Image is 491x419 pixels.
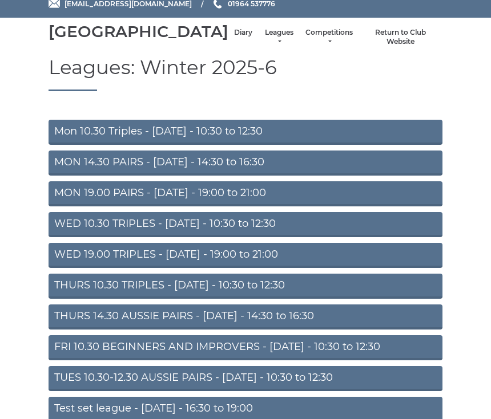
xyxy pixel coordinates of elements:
[49,213,442,238] a: WED 10.30 TRIPLES - [DATE] - 10:30 to 12:30
[49,274,442,299] a: THURS 10.30 TRIPLES - [DATE] - 10:30 to 12:30
[49,182,442,207] a: MON 19.00 PAIRS - [DATE] - 19:00 to 21:00
[49,23,228,41] div: [GEOGRAPHIC_DATA]
[49,151,442,176] a: MON 14.30 PAIRS - [DATE] - 14:30 to 16:30
[49,305,442,330] a: THURS 14.30 AUSSIE PAIRS - [DATE] - 14:30 to 16:30
[264,29,294,47] a: Leagues
[305,29,353,47] a: Competitions
[234,29,252,38] a: Diary
[49,367,442,392] a: TUES 10.30-12.30 AUSSIE PAIRS - [DATE] - 10:30 to 12:30
[364,29,437,47] a: Return to Club Website
[49,120,442,145] a: Mon 10.30 Triples - [DATE] - 10:30 to 12:30
[49,58,442,92] h1: Leagues: Winter 2025-6
[49,336,442,361] a: FRI 10.30 BEGINNERS AND IMPROVERS - [DATE] - 10:30 to 12:30
[49,243,442,269] a: WED 19.00 TRIPLES - [DATE] - 19:00 to 21:00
